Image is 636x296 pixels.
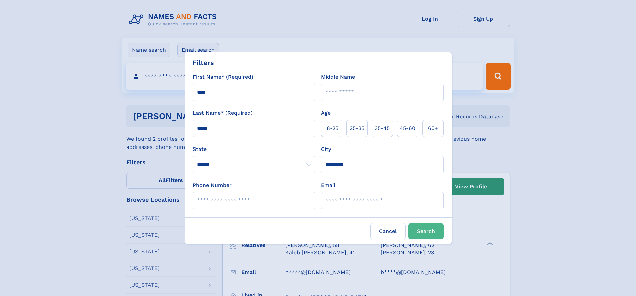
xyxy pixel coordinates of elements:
span: 60+ [428,124,438,132]
label: Email [321,181,335,189]
span: 25‑35 [350,124,364,132]
label: Last Name* (Required) [193,109,253,117]
button: Search [408,223,444,239]
label: State [193,145,315,153]
label: Phone Number [193,181,232,189]
label: City [321,145,331,153]
label: Middle Name [321,73,355,81]
label: Cancel [370,223,406,239]
span: 35‑45 [375,124,390,132]
span: 18‑25 [325,124,338,132]
div: Filters [193,58,214,68]
label: First Name* (Required) [193,73,253,81]
label: Age [321,109,331,117]
span: 45‑60 [400,124,415,132]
